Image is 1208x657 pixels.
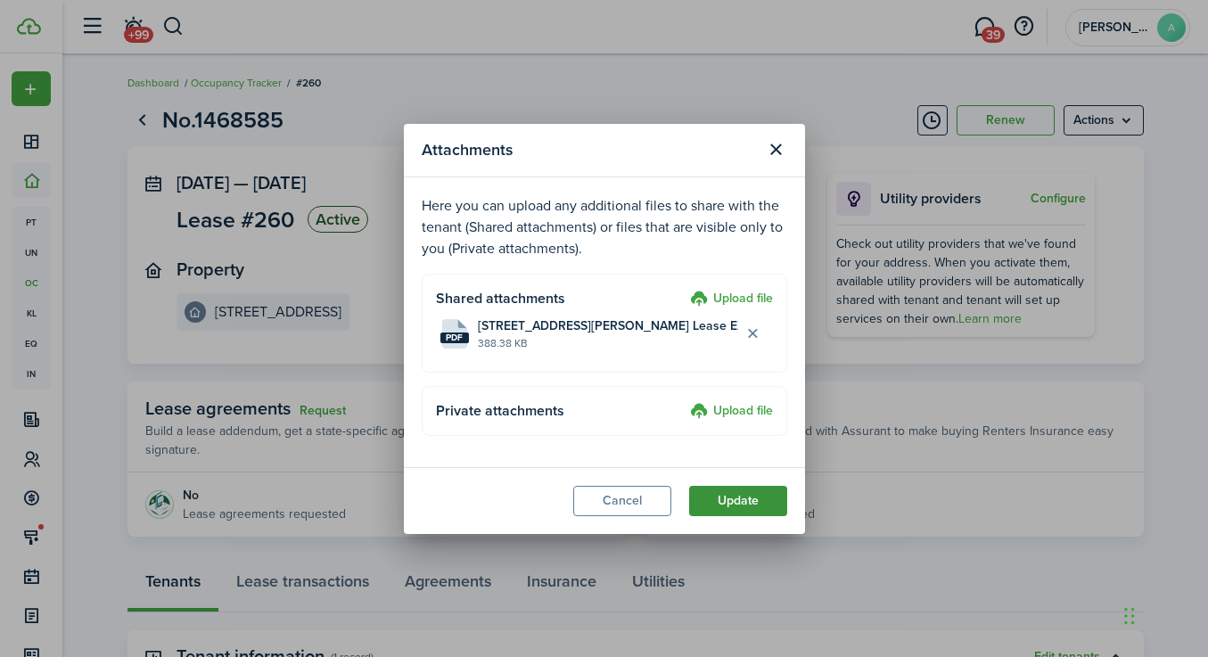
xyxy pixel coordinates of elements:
[440,333,469,343] file-extension: pdf
[573,486,671,516] button: Cancel
[1119,571,1208,657] iframe: Chat Widget
[478,316,738,335] span: [STREET_ADDRESS][PERSON_NAME] Lease EXEC- [DATE].pdf
[436,400,684,422] h4: Private attachments
[478,335,738,351] file-size: 388.38 KB
[422,133,757,168] modal-title: Attachments
[440,319,469,349] file-icon: File
[436,288,684,309] h4: Shared attachments
[422,195,787,259] p: Here you can upload any additional files to share with the tenant (Shared attachments) or files t...
[738,318,768,349] button: Delete file
[1124,589,1135,643] div: Drag
[761,135,792,165] button: Close modal
[689,486,787,516] button: Update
